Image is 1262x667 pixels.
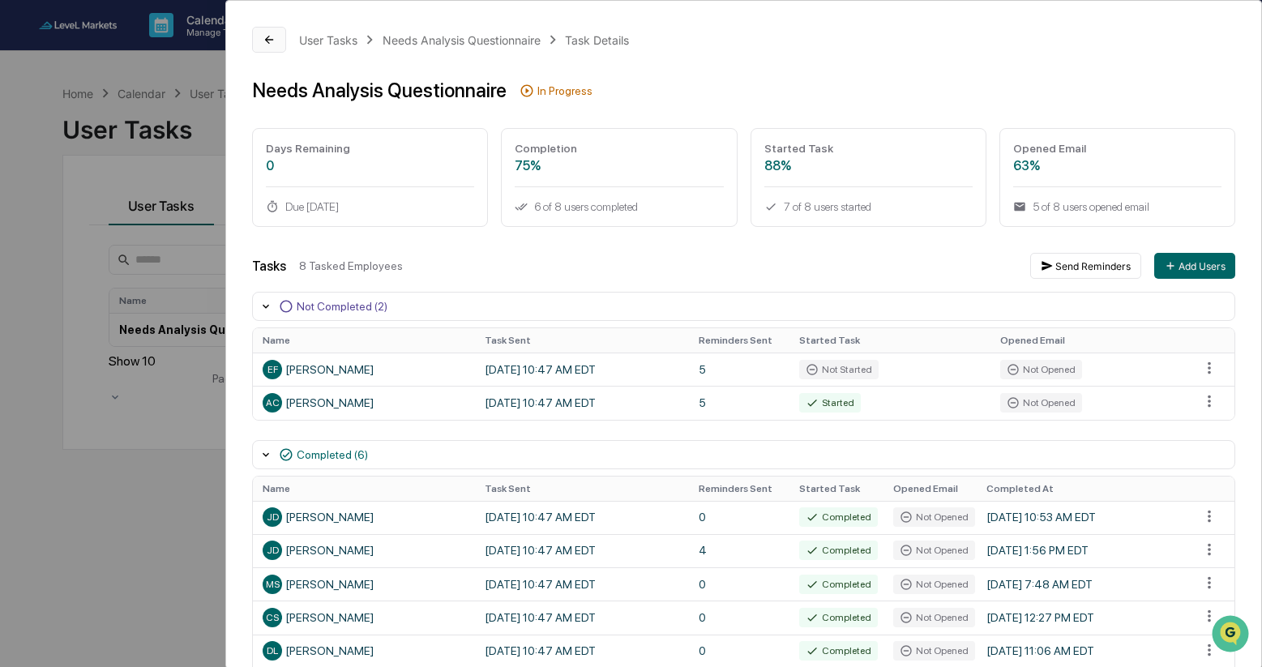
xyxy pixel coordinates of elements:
td: [DATE] 10:47 AM EDT [475,353,689,386]
div: [PERSON_NAME] [263,393,465,413]
a: 🖐️Preclearance [10,325,111,354]
th: Name [253,477,475,501]
p: How can we help? [16,34,295,60]
th: Opened Email [883,477,977,501]
button: See all [251,177,295,196]
th: Task Sent [475,328,689,353]
img: Jack Rasmussen [16,249,42,275]
td: [DATE] 10:47 AM EDT [475,567,689,601]
span: • [135,220,140,233]
span: [DATE] [143,220,177,233]
div: Started Task [764,142,973,155]
td: 5 [689,353,789,386]
div: Past conversations [16,180,109,193]
div: Due [DATE] [266,200,474,213]
div: Completed (6) [297,448,368,461]
div: Not Opened [893,541,975,560]
td: [DATE] 10:53 AM EDT [977,501,1191,534]
div: 7 of 8 users started [764,200,973,213]
th: Task Sent [475,477,689,501]
div: 🗄️ [118,333,130,346]
img: 1746055101610-c473b297-6a78-478c-a979-82029cc54cd1 [32,265,45,278]
div: 75% [515,158,723,173]
span: JD [267,511,279,523]
td: 0 [689,567,789,601]
span: DL [267,645,278,656]
div: We're available if you need us! [73,140,223,153]
div: Not Opened [1000,360,1082,379]
div: Needs Analysis Questionnaire [383,33,541,47]
div: Not Started [799,360,879,379]
button: Send Reminders [1030,253,1141,279]
span: JD [267,545,279,556]
span: Preclearance [32,331,105,348]
th: Started Task [789,477,883,501]
div: Needs Analysis Questionnaire [252,79,507,102]
div: Completed [799,541,878,560]
div: 63% [1013,158,1221,173]
iframe: Open customer support [1210,614,1254,657]
div: In Progress [537,84,592,97]
button: Add Users [1154,253,1235,279]
a: 🗄️Attestations [111,325,207,354]
div: 6 of 8 users completed [515,200,723,213]
th: Reminders Sent [689,477,789,501]
div: Completion [515,142,723,155]
div: Completed [799,507,878,527]
a: Powered byPylon [114,401,196,414]
span: EF [267,364,278,375]
div: Not Opened [893,575,975,594]
img: Jack Rasmussen [16,205,42,231]
div: Not Opened [1000,393,1082,413]
td: [DATE] 10:47 AM EDT [475,534,689,567]
span: CS [266,612,279,623]
div: [PERSON_NAME] [263,608,465,627]
div: Started [799,393,861,413]
span: Attestations [134,331,201,348]
th: Reminders Sent [689,328,789,353]
th: Opened Email [990,328,1191,353]
div: 8 Tasked Employees [299,259,1017,272]
div: Completed [799,608,878,627]
div: [PERSON_NAME] [263,507,465,527]
div: Completed [799,641,878,661]
div: [PERSON_NAME] [263,360,465,379]
span: Data Lookup [32,362,102,378]
div: Opened Email [1013,142,1221,155]
div: [PERSON_NAME] [263,641,465,661]
td: [DATE] 10:47 AM EDT [475,501,689,534]
td: [DATE] 1:56 PM EDT [977,534,1191,567]
div: Task Details [565,33,629,47]
span: MS [266,579,280,590]
span: Pylon [161,402,196,414]
span: [DATE] [143,264,177,277]
th: Name [253,328,475,353]
span: • [135,264,140,277]
div: 5 of 8 users opened email [1013,200,1221,213]
div: User Tasks [299,33,357,47]
div: Completed [799,575,878,594]
div: [PERSON_NAME] [263,541,465,560]
img: 1746055101610-c473b297-6a78-478c-a979-82029cc54cd1 [16,124,45,153]
td: 0 [689,501,789,534]
div: Not Opened [893,507,975,527]
div: 🖐️ [16,333,29,346]
td: 5 [689,386,789,419]
td: 0 [689,601,789,634]
td: [DATE] 12:27 PM EDT [977,601,1191,634]
td: 4 [689,534,789,567]
div: Days Remaining [266,142,474,155]
img: 1746055101610-c473b297-6a78-478c-a979-82029cc54cd1 [32,221,45,234]
th: Completed At [977,477,1191,501]
div: 88% [764,158,973,173]
span: [PERSON_NAME] [50,264,131,277]
div: [PERSON_NAME] [263,575,465,594]
th: Started Task [789,328,990,353]
div: Start new chat [73,124,266,140]
span: AC [266,397,280,408]
td: [DATE] 10:47 AM EDT [475,601,689,634]
div: Tasks [252,259,286,274]
a: 🔎Data Lookup [10,356,109,385]
button: Start new chat [276,129,295,148]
